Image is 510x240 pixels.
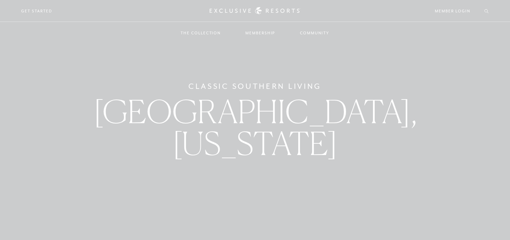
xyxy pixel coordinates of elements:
[293,23,336,43] a: Community
[188,81,322,92] h6: Classic Southern Living
[174,23,228,43] a: The Collection
[435,8,470,14] a: Member Login
[238,23,282,43] a: Membership
[21,8,52,14] a: Get Started
[93,92,417,162] span: [GEOGRAPHIC_DATA], [US_STATE]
